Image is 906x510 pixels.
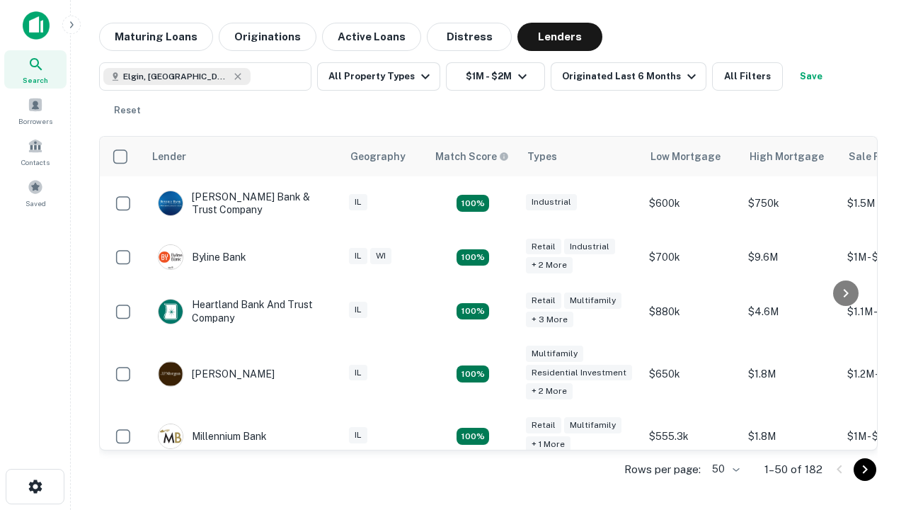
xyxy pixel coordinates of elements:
button: Maturing Loans [99,23,213,51]
div: IL [349,365,367,381]
img: picture [159,300,183,324]
button: $1M - $2M [446,62,545,91]
div: Matching Properties: 25, hasApolloMatch: undefined [457,365,489,382]
button: Save your search to get updates of matches that match your search criteria. [789,62,834,91]
button: Lenders [517,23,602,51]
img: picture [159,362,183,386]
div: Retail [526,293,561,309]
p: 1–50 of 182 [764,461,822,478]
div: Retail [526,417,561,433]
div: Millennium Bank [158,424,267,449]
div: Geography [350,148,406,165]
a: Contacts [4,132,67,171]
th: Types [519,137,642,176]
div: High Mortgage [750,148,824,165]
div: [PERSON_NAME] [158,361,275,387]
span: Search [23,74,48,86]
div: Retail [526,239,561,255]
td: $650k [642,339,741,410]
td: $1.8M [741,409,840,463]
div: WI [370,248,391,264]
img: picture [159,245,183,269]
a: Search [4,50,67,89]
td: $4.6M [741,284,840,338]
button: Reset [105,96,150,125]
td: $9.6M [741,230,840,284]
div: + 2 more [526,383,573,399]
span: Borrowers [18,115,52,127]
span: Contacts [21,157,50,168]
img: picture [159,424,183,448]
div: IL [349,194,367,210]
div: Multifamily [564,417,621,433]
div: IL [349,302,367,318]
td: $555.3k [642,409,741,463]
div: Multifamily [564,293,621,309]
a: Borrowers [4,91,67,130]
div: Heartland Bank And Trust Company [158,298,328,324]
p: Rows per page: [624,461,701,478]
th: High Mortgage [741,137,840,176]
div: Low Mortgage [650,148,721,165]
th: Geography [342,137,427,176]
td: $880k [642,284,741,338]
button: Active Loans [322,23,421,51]
h6: Match Score [435,149,506,164]
div: + 2 more [526,257,573,273]
th: Low Mortgage [642,137,741,176]
div: Residential Investment [526,365,632,381]
button: All Property Types [317,62,440,91]
div: Industrial [564,239,615,255]
div: Byline Bank [158,244,246,270]
th: Lender [144,137,342,176]
span: Elgin, [GEOGRAPHIC_DATA], [GEOGRAPHIC_DATA] [123,70,229,83]
button: Originations [219,23,316,51]
div: Matching Properties: 19, hasApolloMatch: undefined [457,249,489,266]
div: Capitalize uses an advanced AI algorithm to match your search with the best lender. The match sco... [435,149,509,164]
div: Originated Last 6 Months [562,68,700,85]
a: Saved [4,174,67,212]
div: + 1 more [526,436,570,453]
div: IL [349,427,367,443]
div: Types [527,148,557,165]
td: $600k [642,176,741,230]
th: Capitalize uses an advanced AI algorithm to match your search with the best lender. The match sco... [427,137,519,176]
div: 50 [706,459,742,480]
button: Go to next page [854,458,876,481]
div: Industrial [526,194,577,210]
img: picture [159,191,183,215]
div: IL [349,248,367,264]
td: $700k [642,230,741,284]
div: [PERSON_NAME] Bank & Trust Company [158,191,328,216]
button: All Filters [712,62,783,91]
span: Saved [25,198,46,209]
td: $750k [741,176,840,230]
div: Lender [152,148,186,165]
div: Matching Properties: 28, hasApolloMatch: undefined [457,195,489,212]
td: $1.8M [741,339,840,410]
div: Matching Properties: 19, hasApolloMatch: undefined [457,303,489,320]
iframe: Chat Widget [835,351,906,419]
div: + 3 more [526,312,573,328]
button: Originated Last 6 Months [551,62,706,91]
div: Matching Properties: 16, hasApolloMatch: undefined [457,428,489,445]
div: Multifamily [526,346,583,362]
button: Distress [427,23,512,51]
img: capitalize-icon.png [23,11,50,40]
